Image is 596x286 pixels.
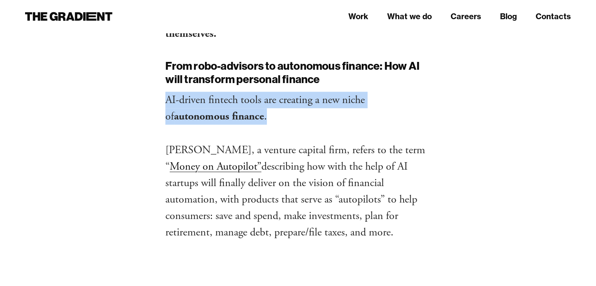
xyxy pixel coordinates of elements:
a: What we do [387,11,432,22]
h2: From robo-advisors to autonomous finance: How AI will transform personal finance [165,59,431,85]
p: [PERSON_NAME], a venture capital firm, refers to the term “ describing how with the help of AI st... [165,142,431,241]
p: AI-driven fintech tools are creating a new niche of . [165,92,431,125]
strong: autonomous finance [174,109,264,123]
a: Blog [500,11,517,22]
p: ‍ [165,258,431,274]
a: Work [348,11,368,22]
a: Careers [451,11,481,22]
a: Money on Autopilot” [170,159,261,174]
a: Contacts [536,11,571,22]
